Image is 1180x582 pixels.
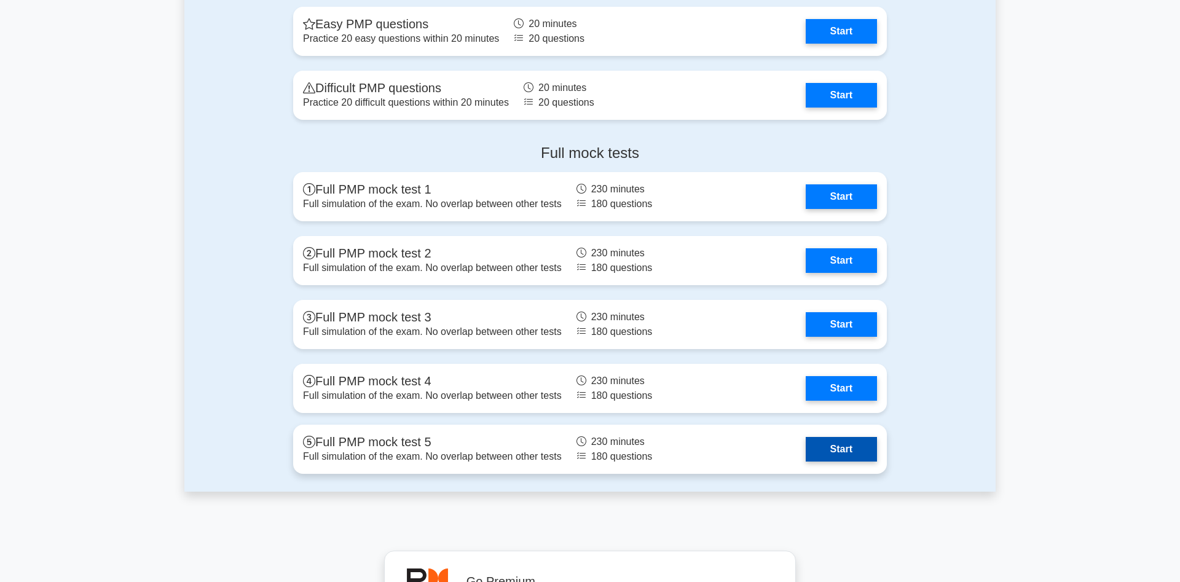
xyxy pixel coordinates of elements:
[806,19,877,44] a: Start
[806,376,877,401] a: Start
[806,248,877,273] a: Start
[806,312,877,337] a: Start
[806,184,877,209] a: Start
[293,144,887,162] h4: Full mock tests
[806,437,877,462] a: Start
[806,83,877,108] a: Start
